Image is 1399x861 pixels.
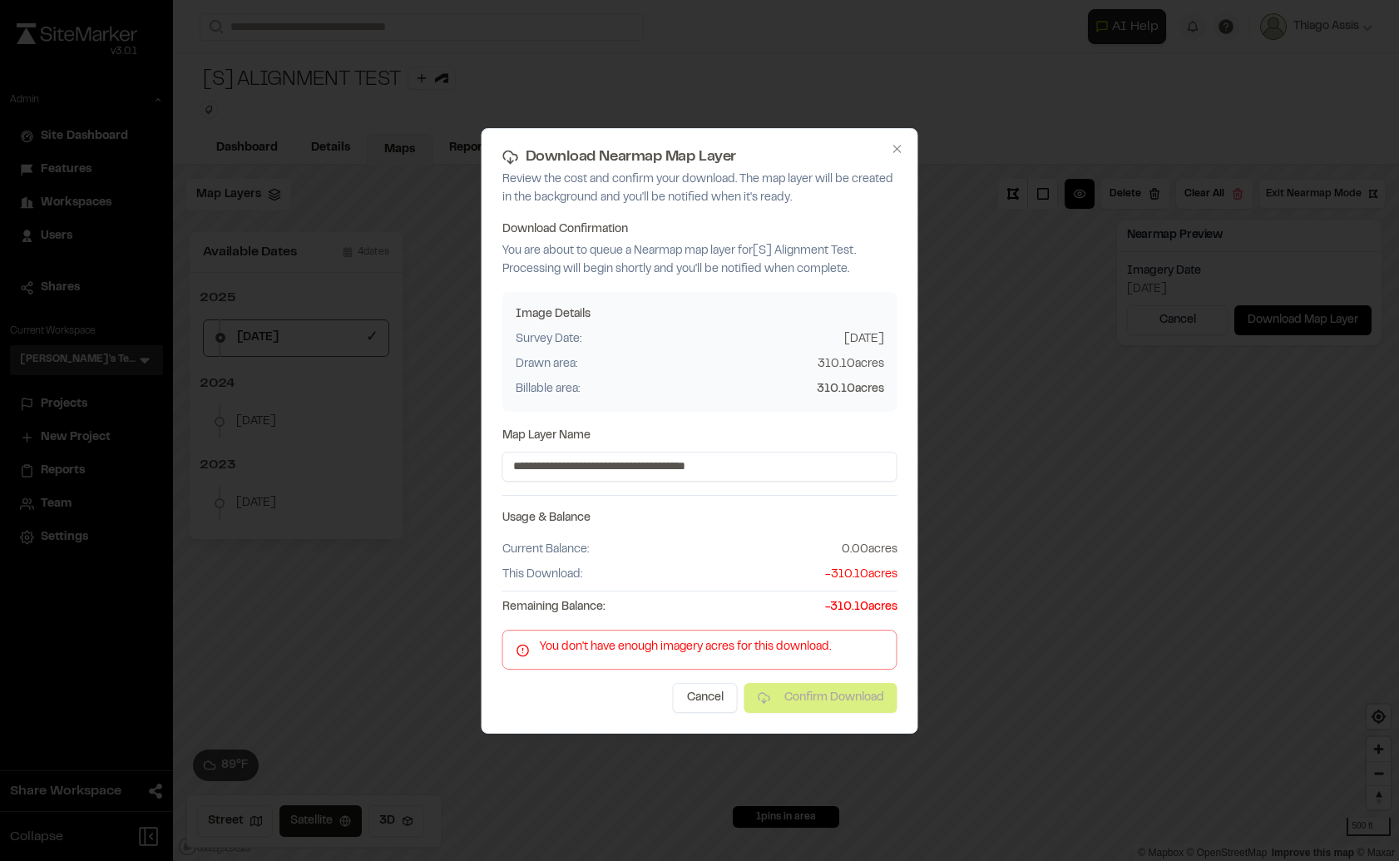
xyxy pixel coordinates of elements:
span: Remaining Balance: [502,598,606,616]
h4: Download Confirmation [502,220,897,239]
span: 0.00 acres [842,541,897,559]
h5: Usage & Balance [502,509,897,527]
span: 310.10 acres [817,380,884,398]
button: Cancel [673,683,738,713]
div: You don't have enough imagery acres for this download. [517,638,883,656]
span: Survey Date: [516,330,581,349]
h5: Image Details [516,305,884,324]
p: You are about to queue a Nearmap map layer for [S] Alignment Test . Processing will begin shortly... [502,242,897,279]
p: Review the cost and confirm your download. The map layer will be created in the background and yo... [502,171,897,207]
span: Current Balance: [502,541,589,559]
span: - 310.10 acres [825,566,897,584]
span: This Download: [502,566,582,584]
span: Billable area: [516,380,580,398]
span: [DATE] [844,330,884,349]
label: Map Layer Name [502,431,591,441]
span: Drawn area: [516,355,577,374]
h2: Download Nearmap Map Layer [502,149,897,166]
span: 310.10 acres [818,355,884,374]
span: -310.10 acres [825,598,897,616]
